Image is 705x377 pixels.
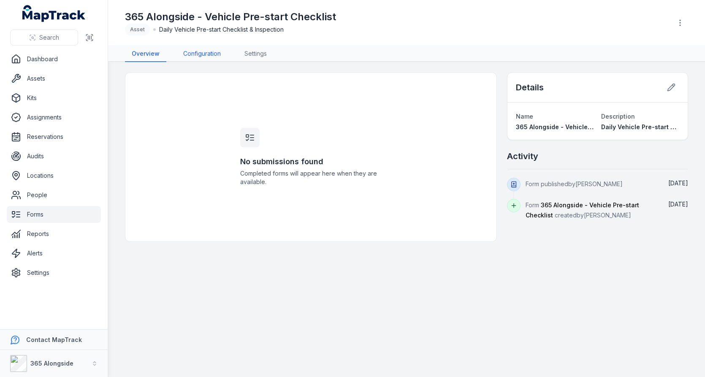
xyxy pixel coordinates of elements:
h3: No submissions found [240,156,382,168]
h1: 365 Alongside - Vehicle Pre-start Checklist [125,10,336,24]
a: Assets [7,70,101,87]
span: [DATE] [668,201,688,208]
span: Form published by [PERSON_NAME] [526,180,623,187]
span: Daily Vehicle Pre-start Checklist & Inspection [159,25,284,34]
a: Reservations [7,128,101,145]
span: Form created by [PERSON_NAME] [526,201,639,219]
time: 29/08/2025, 10:07:48 am [668,179,688,187]
a: Locations [7,167,101,184]
time: 26/08/2025, 4:36:59 pm [668,201,688,208]
a: Forms [7,206,101,223]
a: Audits [7,148,101,165]
h2: Details [516,81,544,93]
a: People [7,187,101,203]
span: [DATE] [668,179,688,187]
span: Completed forms will appear here when they are available. [240,169,382,186]
h2: Activity [507,150,538,162]
a: Settings [7,264,101,281]
a: Assignments [7,109,101,126]
a: Dashboard [7,51,101,68]
span: Description [601,113,635,120]
span: Name [516,113,533,120]
button: Search [10,30,78,46]
a: Overview [125,46,166,62]
a: Reports [7,225,101,242]
a: Alerts [7,245,101,262]
span: Search [39,33,59,42]
a: Configuration [176,46,228,62]
div: Asset [125,24,150,35]
span: 365 Alongside - Vehicle Pre-start Checklist [516,123,646,130]
strong: Contact MapTrack [26,336,82,343]
a: MapTrack [22,5,86,22]
a: Kits [7,90,101,106]
span: 365 Alongside - Vehicle Pre-start Checklist [526,201,639,219]
strong: 365 Alongside [30,360,73,367]
a: Settings [238,46,274,62]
